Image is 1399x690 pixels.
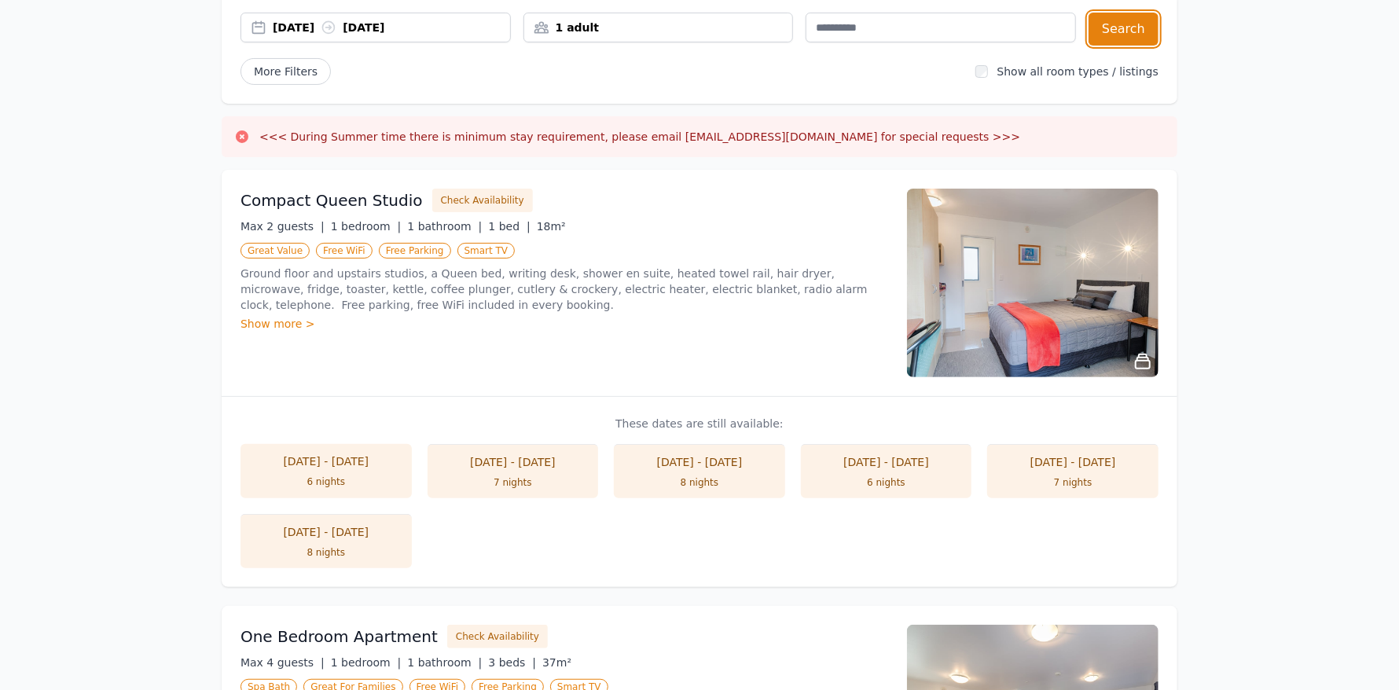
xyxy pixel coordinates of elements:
[1089,13,1158,46] button: Search
[379,243,451,259] span: Free Parking
[241,189,423,211] h3: Compact Queen Studio
[432,189,533,212] button: Check Availability
[259,129,1020,145] h3: <<< During Summer time there is minimum stay requirement, please email [EMAIL_ADDRESS][DOMAIN_NAM...
[241,220,325,233] span: Max 2 guests |
[1003,454,1143,470] div: [DATE] - [DATE]
[488,656,536,669] span: 3 beds |
[457,243,516,259] span: Smart TV
[241,626,438,648] h3: One Bedroom Apartment
[331,656,402,669] span: 1 bedroom |
[256,475,396,488] div: 6 nights
[447,625,548,648] button: Check Availability
[997,65,1158,78] label: Show all room types / listings
[443,454,583,470] div: [DATE] - [DATE]
[241,416,1158,431] p: These dates are still available:
[488,220,530,233] span: 1 bed |
[630,454,769,470] div: [DATE] - [DATE]
[256,546,396,559] div: 8 nights
[273,20,510,35] div: [DATE] [DATE]
[407,656,482,669] span: 1 bathroom |
[407,220,482,233] span: 1 bathroom |
[316,243,373,259] span: Free WiFi
[537,220,566,233] span: 18m²
[241,266,888,313] p: Ground floor and upstairs studios, a Queen bed, writing desk, shower en suite, heated towel rail,...
[630,476,769,489] div: 8 nights
[256,453,396,469] div: [DATE] - [DATE]
[443,476,583,489] div: 7 nights
[542,656,571,669] span: 37m²
[241,316,888,332] div: Show more >
[241,656,325,669] span: Max 4 guests |
[817,476,957,489] div: 6 nights
[241,243,310,259] span: Great Value
[524,20,793,35] div: 1 adult
[1003,476,1143,489] div: 7 nights
[817,454,957,470] div: [DATE] - [DATE]
[331,220,402,233] span: 1 bedroom |
[256,524,396,540] div: [DATE] - [DATE]
[241,58,331,85] span: More Filters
